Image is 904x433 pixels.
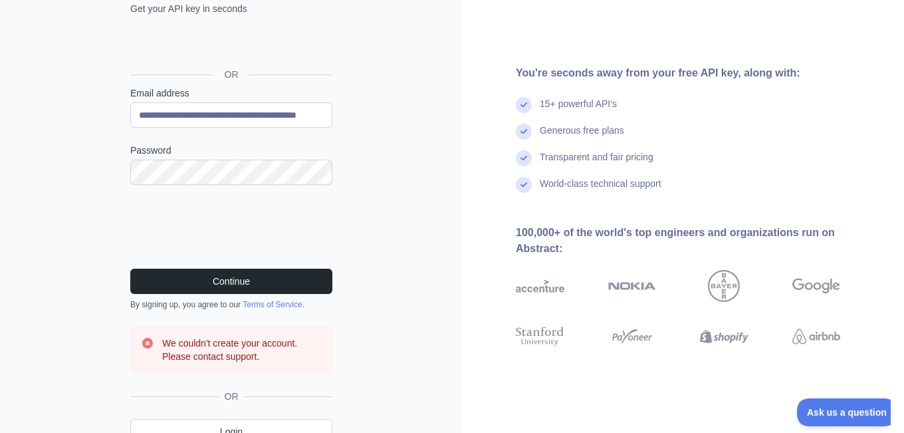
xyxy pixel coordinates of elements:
[608,325,657,349] img: payoneer
[219,390,244,403] span: OR
[516,97,532,113] img: check mark
[792,325,841,349] img: airbnb
[516,225,883,257] div: 100,000+ of the world's top engineers and organizations run on Abstract:
[516,150,532,166] img: check mark
[130,86,332,100] label: Email address
[243,300,302,309] a: Terms of Service
[540,124,624,150] div: Generous free plans
[700,325,748,349] img: shopify
[516,177,532,193] img: check mark
[797,398,891,426] iframe: Toggle Customer Support
[540,97,617,124] div: 15+ powerful API's
[516,124,532,140] img: check mark
[130,269,332,294] button: Continue
[516,65,883,81] div: You're seconds away from your free API key, along with:
[130,30,330,59] div: Sign in with Google. Opens in new tab
[540,150,653,177] div: Transparent and fair pricing
[608,270,657,302] img: nokia
[130,201,332,253] iframe: reCAPTCHA
[540,177,661,204] div: World-class technical support
[516,270,564,302] img: accenture
[708,270,740,302] img: bayer
[130,299,332,310] div: By signing up, you agree to our .
[516,325,564,349] img: stanford university
[162,337,322,363] h3: We couldn't create your account. Please contact support.
[124,30,336,59] iframe: Sign in with Google Button
[130,144,332,157] label: Password
[130,2,332,15] p: Get your API key in seconds
[214,68,249,81] span: OR
[792,270,841,302] img: google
